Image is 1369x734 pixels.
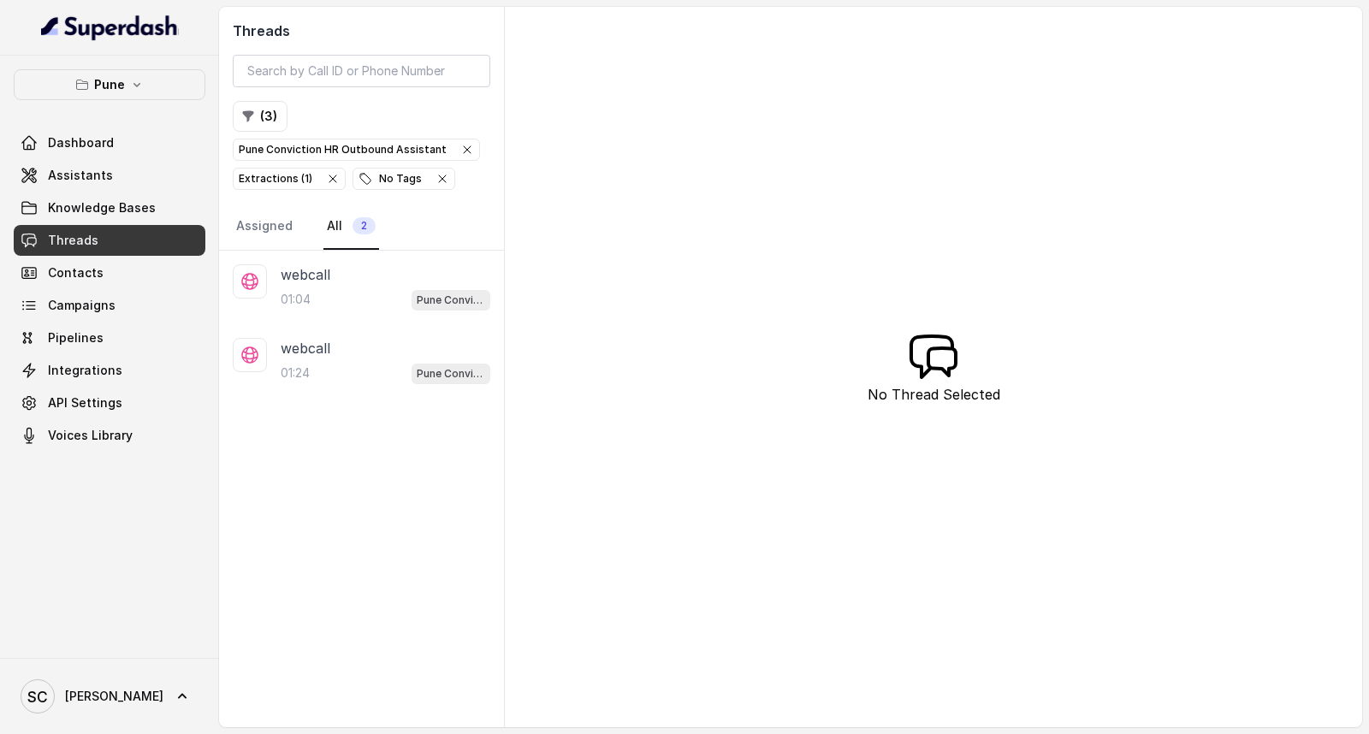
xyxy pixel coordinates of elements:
[359,170,422,187] div: No Tags
[281,291,311,308] p: 01:04
[27,688,48,706] text: SC
[48,264,104,281] span: Contacts
[281,364,310,382] p: 01:24
[233,55,490,87] input: Search by Call ID or Phone Number
[353,168,455,190] button: No Tags
[14,225,205,256] a: Threads
[417,292,485,309] p: Pune Conviction HR Outbound Assistant
[417,365,485,382] p: Pune Conviction HR Outbound Assistant
[353,217,376,234] span: 2
[14,388,205,418] a: API Settings
[233,21,490,41] h2: Threads
[281,338,330,358] p: webcall
[48,134,114,151] span: Dashboard
[14,257,205,288] a: Contacts
[14,192,205,223] a: Knowledge Bases
[14,355,205,386] a: Integrations
[233,101,287,132] button: (3)
[94,74,125,95] p: Pune
[48,167,113,184] span: Assistants
[281,264,330,285] p: webcall
[323,204,379,250] a: All2
[48,394,122,411] span: API Settings
[14,323,205,353] a: Pipelines
[48,362,122,379] span: Integrations
[48,427,133,444] span: Voices Library
[14,420,205,451] a: Voices Library
[14,290,205,321] a: Campaigns
[233,204,490,250] nav: Tabs
[48,199,156,216] span: Knowledge Bases
[239,170,312,187] div: Extractions ( 1 )
[65,688,163,705] span: [PERSON_NAME]
[14,69,205,100] button: Pune
[48,329,104,346] span: Pipelines
[233,168,346,190] button: Extractions (1)
[48,232,98,249] span: Threads
[48,297,116,314] span: Campaigns
[868,384,1000,405] p: No Thread Selected
[14,127,205,158] a: Dashboard
[41,14,179,41] img: light.svg
[233,204,296,250] a: Assigned
[233,139,480,161] button: Pune Conviction HR Outbound Assistant
[14,160,205,191] a: Assistants
[14,672,205,720] a: [PERSON_NAME]
[239,141,447,158] p: Pune Conviction HR Outbound Assistant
